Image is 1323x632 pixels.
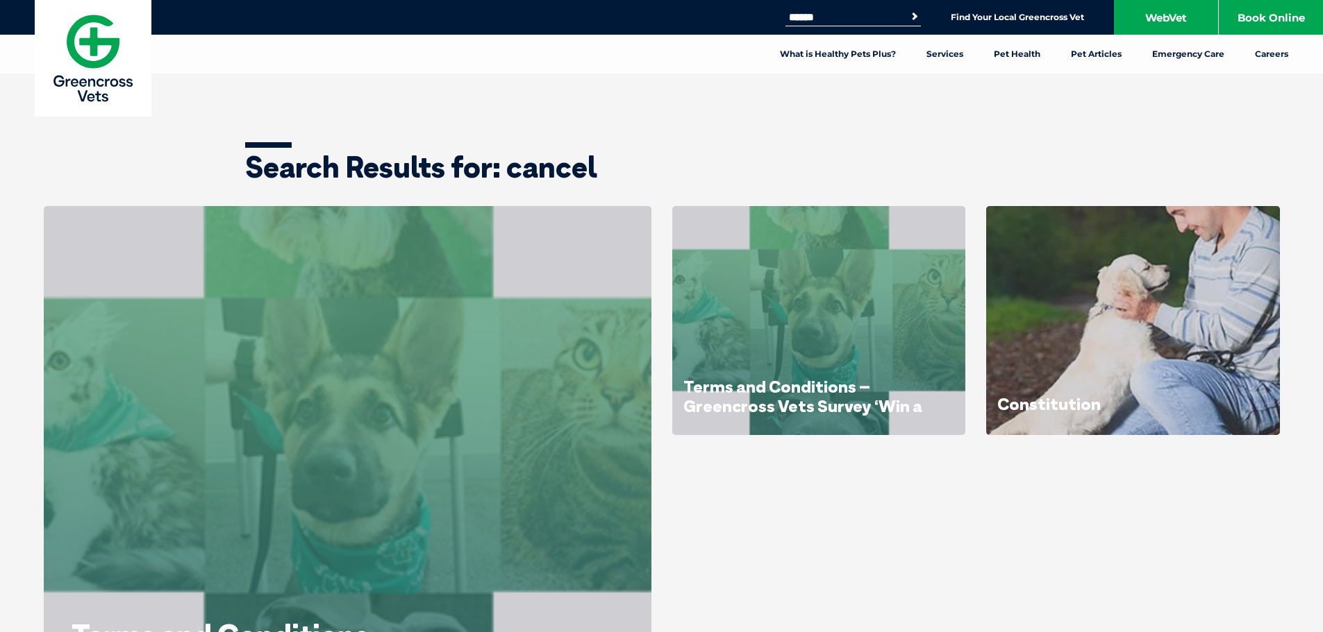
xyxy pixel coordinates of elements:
a: Pet Articles [1056,35,1137,74]
a: Careers [1240,35,1304,74]
a: Pet Health [979,35,1056,74]
a: Constitution [997,393,1101,414]
h1: Search Results for: cancel [245,153,1079,182]
a: Terms and Conditions – Greencross Vets Survey ‘Win a $200 Petbarn Gift Card’ Competition [683,376,922,454]
a: What is Healthy Pets Plus? [765,35,911,74]
a: Emergency Care [1137,35,1240,74]
a: Find Your Local Greencross Vet [951,12,1084,23]
button: Search [908,10,922,24]
a: Services [911,35,979,74]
